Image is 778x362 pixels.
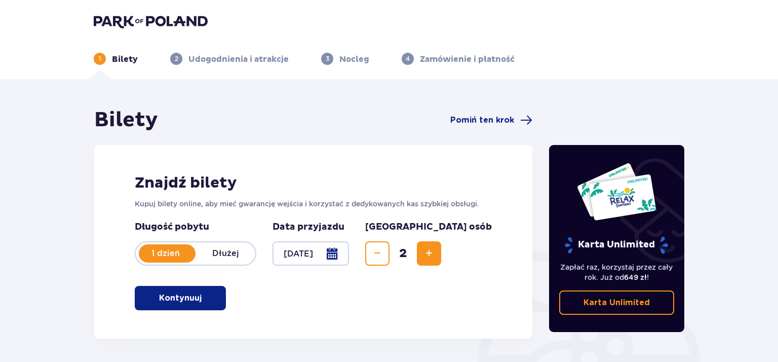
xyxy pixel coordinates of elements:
img: Dwie karty całoroczne do Suntago z napisem 'UNLIMITED RELAX', na białym tle z tropikalnymi liśćmi... [576,162,657,221]
p: Kupuj bilety online, aby mieć gwarancję wejścia i korzystać z dedykowanych kas szybkiej obsługi. [135,199,492,209]
div: 4Zamówienie i płatność [402,53,515,65]
p: Nocleg [339,54,369,65]
p: Zapłać raz, korzystaj przez cały rok. Już od ! [559,262,675,282]
div: 1Bilety [94,53,138,65]
p: Długość pobytu [135,221,256,233]
p: 1 [99,54,101,63]
p: Zamówienie i płatność [420,54,515,65]
div: 3Nocleg [321,53,369,65]
p: 4 [406,54,410,63]
p: 3 [326,54,329,63]
a: Karta Unlimited [559,291,675,315]
p: Data przyjazdu [273,221,344,233]
img: Park of Poland logo [94,14,208,28]
span: 649 zł [624,273,647,281]
a: Pomiń ten krok [450,114,532,126]
p: Bilety [112,54,138,65]
button: Kontynuuj [135,286,226,310]
p: Udogodnienia i atrakcje [188,54,289,65]
button: Zmniejsz [365,241,390,266]
h2: Znajdź bilety [135,173,492,193]
p: Karta Unlimited [583,297,650,308]
span: 2 [392,246,415,261]
button: Zwiększ [417,241,441,266]
p: Karta Unlimited [564,236,669,254]
p: Kontynuuj [159,293,202,304]
p: 2 [175,54,178,63]
p: 1 dzień [136,248,196,259]
span: Pomiń ten krok [450,115,514,126]
h1: Bilety [94,107,158,133]
p: Dłużej [196,248,255,259]
div: 2Udogodnienia i atrakcje [170,53,289,65]
p: [GEOGRAPHIC_DATA] osób [365,221,492,233]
